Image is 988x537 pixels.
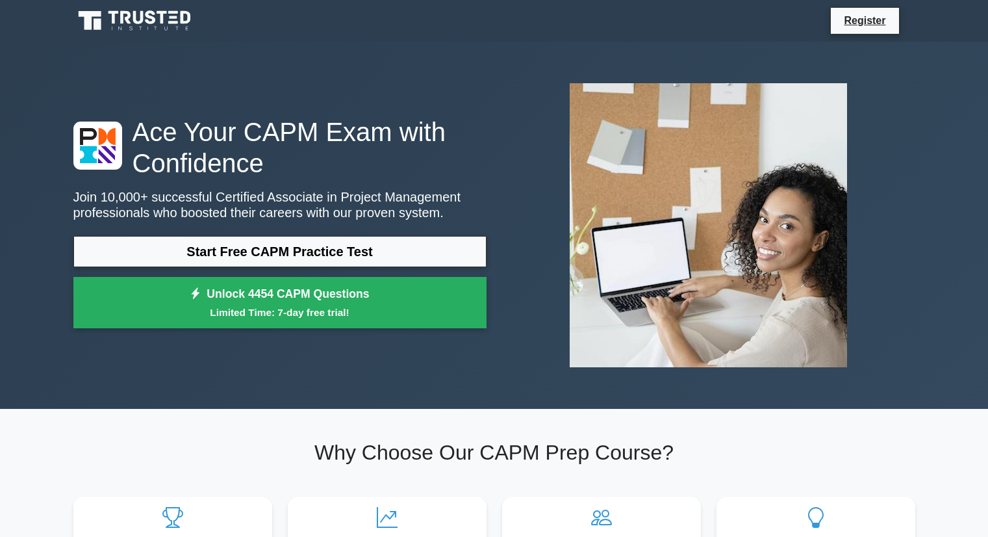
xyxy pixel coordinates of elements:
h1: Ace Your CAPM Exam with Confidence [73,116,487,179]
a: Start Free CAPM Practice Test [73,236,487,267]
h2: Why Choose Our CAPM Prep Course? [73,440,915,465]
p: Join 10,000+ successful Certified Associate in Project Management professionals who boosted their... [73,189,487,220]
small: Limited Time: 7-day free trial! [90,305,470,320]
a: Unlock 4454 CAPM QuestionsLimited Time: 7-day free trial! [73,277,487,329]
a: Register [836,12,893,29]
